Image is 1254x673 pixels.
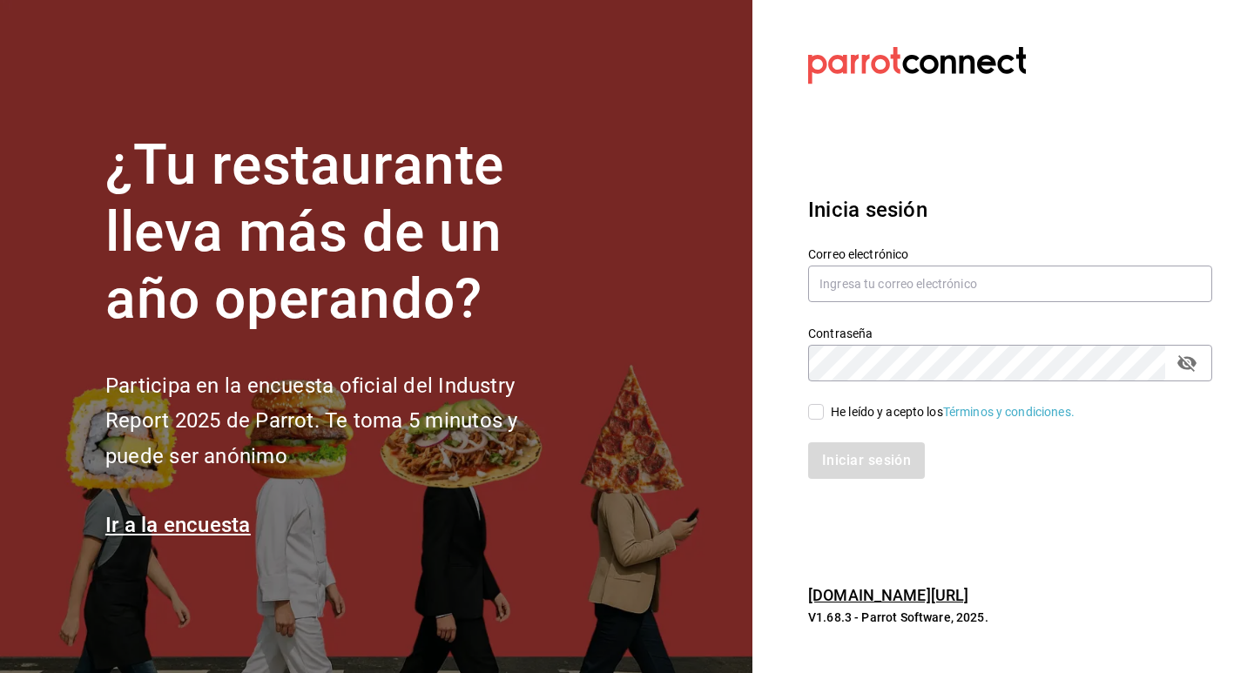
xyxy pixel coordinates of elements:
[105,513,251,537] a: Ir a la encuesta
[105,132,576,333] h1: ¿Tu restaurante lleva más de un año operando?
[831,403,1075,421] div: He leído y acepto los
[1172,348,1202,378] button: passwordField
[808,609,1212,626] p: V1.68.3 - Parrot Software, 2025.
[808,586,968,604] a: [DOMAIN_NAME][URL]
[808,194,1212,225] h3: Inicia sesión
[808,248,1212,260] label: Correo electrónico
[808,266,1212,302] input: Ingresa tu correo electrónico
[105,368,576,474] h2: Participa en la encuesta oficial del Industry Report 2025 de Parrot. Te toma 5 minutos y puede se...
[943,405,1075,419] a: Términos y condiciones.
[808,327,1212,340] label: Contraseña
